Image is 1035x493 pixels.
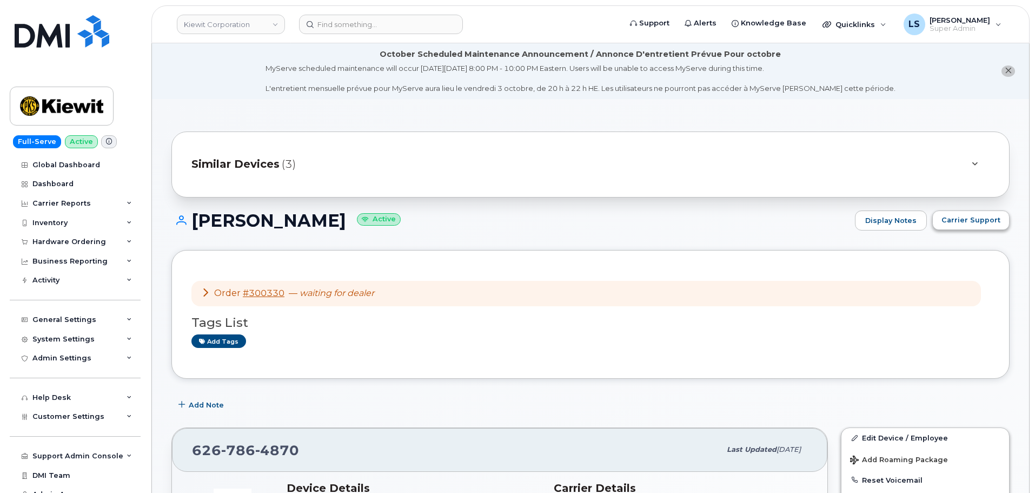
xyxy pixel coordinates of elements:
iframe: Messenger Launcher [988,446,1027,485]
span: — [289,288,374,298]
span: Similar Devices [191,156,280,172]
button: Reset Voicemail [841,470,1009,490]
a: Edit Device / Employee [841,428,1009,448]
button: Carrier Support [932,211,1010,230]
em: waiting for dealer [300,288,374,298]
a: Add tags [191,334,246,348]
div: MyServe scheduled maintenance will occur [DATE][DATE] 8:00 PM - 10:00 PM Eastern. Users will be u... [266,63,895,94]
div: October Scheduled Maintenance Announcement / Annonce D'entretient Prévue Pour octobre [380,49,781,60]
span: (3) [282,156,296,172]
button: Add Roaming Package [841,448,1009,470]
span: Order [214,288,241,298]
h3: Tags List [191,316,990,330]
span: 4870 [255,442,299,458]
span: Add Note [189,400,224,410]
small: Active [357,213,401,226]
h1: [PERSON_NAME] [171,211,850,230]
button: close notification [1001,65,1015,77]
a: Display Notes [855,211,927,231]
span: 626 [192,442,299,458]
span: Last updated [727,445,777,453]
span: [DATE] [777,445,801,453]
span: Carrier Support [941,215,1000,225]
button: Add Note [171,395,233,415]
span: 786 [221,442,255,458]
a: #300330 [243,288,284,298]
span: Add Roaming Package [850,456,948,466]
